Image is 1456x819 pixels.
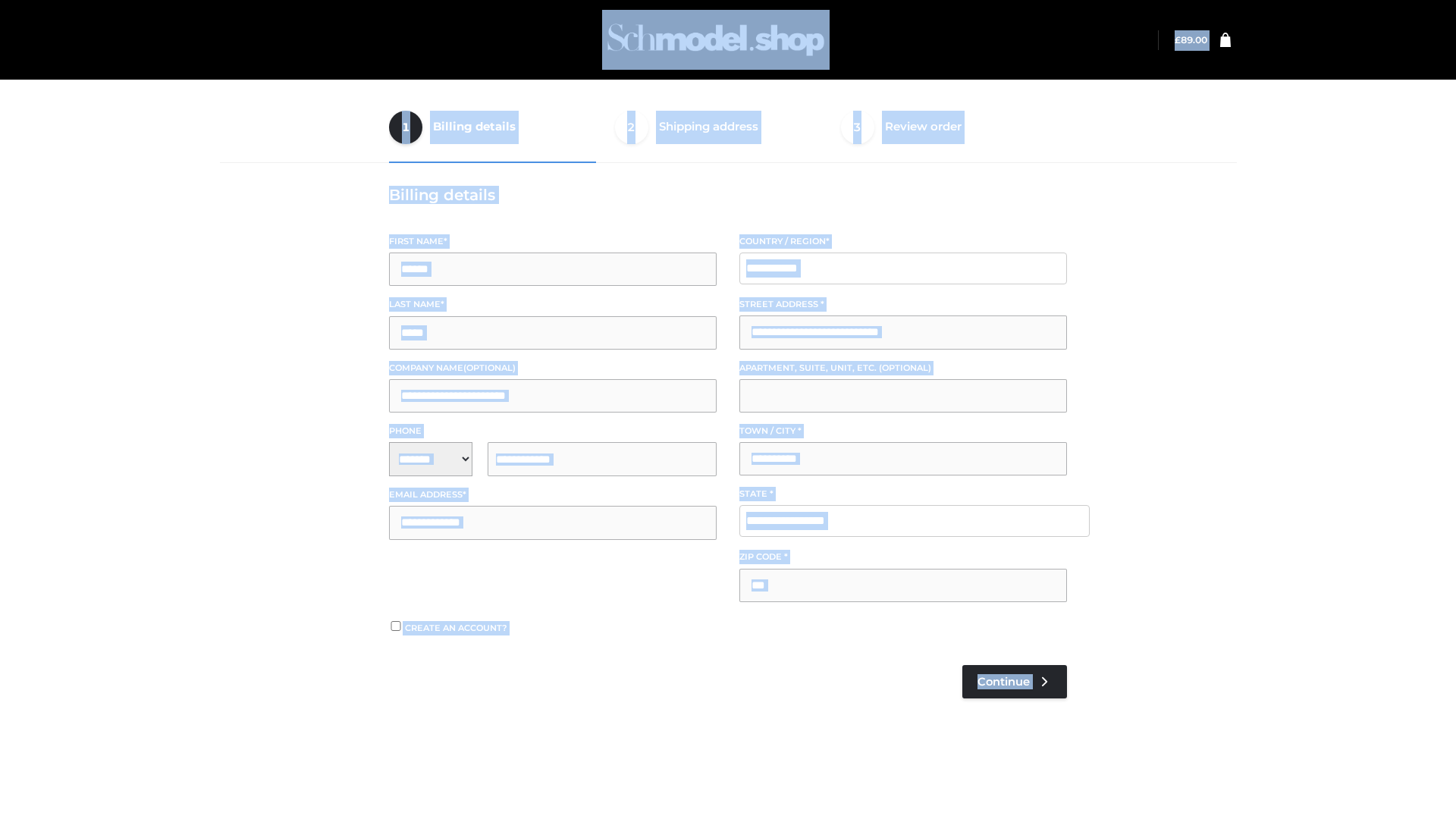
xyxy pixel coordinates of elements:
[389,488,717,502] label: Email address
[1175,34,1181,45] span: £
[739,487,1067,501] label: State
[463,362,516,373] span: (optional)
[977,675,1030,689] span: Continue
[962,665,1067,698] a: Continue
[389,621,403,631] input: Create an account?
[389,297,717,312] label: Last name
[389,186,1067,204] h3: Billing details
[602,10,830,70] img: Schmodel Admin 964
[389,424,717,438] label: Phone
[389,234,717,249] label: First name
[739,361,1067,375] label: Apartment, suite, unit, etc.
[389,361,717,375] label: Company name
[405,623,507,633] span: Create an account?
[739,297,1067,312] label: Street address
[739,234,1067,249] label: Country / Region
[739,550,1067,564] label: ZIP Code
[739,424,1067,438] label: Town / City
[879,362,931,373] span: (optional)
[1175,34,1207,45] bdi: 89.00
[1175,34,1207,45] a: £89.00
